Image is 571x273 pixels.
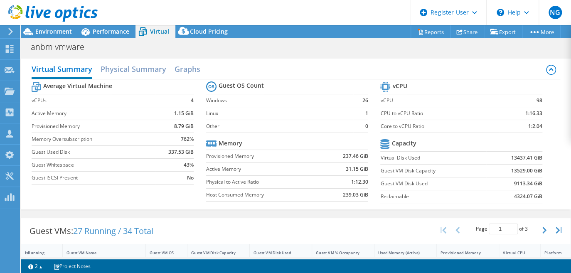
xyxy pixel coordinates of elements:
[365,109,368,118] b: 1
[497,9,504,16] svg: \n
[32,109,155,118] label: Active Memory
[345,165,368,173] b: 31.15 GiB
[514,192,542,201] b: 4324.07 GiB
[181,135,194,143] b: 762%
[503,250,527,256] div: Virtual CPU
[525,225,528,232] span: 3
[206,96,353,105] label: Windows
[380,154,486,162] label: Virtual Disk Used
[254,250,298,256] div: Guest VM Disk Used
[342,191,368,199] b: 239.03 GiB
[191,250,236,256] div: Guest VM Disk Capacity
[22,261,48,271] a: 2
[380,180,486,188] label: Guest VM Disk Used
[174,109,194,118] b: 1.15 GiB
[544,250,569,256] div: Platform
[43,82,112,90] b: Average Virtual Machine
[351,178,368,186] b: 1:12.30
[206,178,321,186] label: Physical to Active Ratio
[365,122,368,130] b: 0
[484,25,522,38] a: Export
[184,161,194,169] b: 43%
[511,154,542,162] b: 13437.41 GiB
[380,167,486,175] label: Guest VM Disk Capacity
[100,61,166,77] h2: Physical Summary
[522,25,561,38] a: More
[380,109,500,118] label: CPU to vCPU Ratio
[48,261,96,271] a: Project Notes
[219,139,242,148] b: Memory
[32,135,155,143] label: Memory Oversubscription
[219,81,264,90] b: Guest OS Count
[392,82,407,90] b: vCPU
[174,61,200,77] h2: Graphs
[191,96,194,105] b: 4
[525,109,542,118] b: 1:16.33
[316,250,360,256] div: Guest VM % Occupancy
[150,27,169,35] span: Virtual
[35,27,72,35] span: Environment
[411,25,450,38] a: Reports
[476,224,528,234] span: Page of
[441,250,485,256] div: Provisioned Memory
[168,148,194,156] b: 337.53 GiB
[25,250,49,256] div: IsRunning
[380,96,500,105] label: vCPU
[206,152,321,160] label: Provisioned Memory
[206,109,353,118] label: Linux
[150,250,173,256] div: Guest VM OS
[32,148,155,156] label: Guest Used Disk
[206,122,353,130] label: Other
[391,139,416,148] b: Capacity
[93,27,129,35] span: Performance
[32,61,92,79] h2: Virtual Summary
[190,27,228,35] span: Cloud Pricing
[206,165,321,173] label: Active Memory
[537,96,542,105] b: 98
[66,250,132,256] div: Guest VM Name
[342,152,368,160] b: 237.46 GiB
[32,96,155,105] label: vCPUs
[174,122,194,130] b: 8.79 GiB
[32,161,155,169] label: Guest Whitespace
[380,122,500,130] label: Core to vCPU Ratio
[450,25,484,38] a: Share
[489,224,518,234] input: jump to page
[380,192,486,201] label: Reclaimable
[511,167,542,175] b: 13529.00 GiB
[378,250,423,256] div: Used Memory (Active)
[362,96,368,105] b: 26
[73,225,153,236] span: 27 Running / 34 Total
[32,122,155,130] label: Provisioned Memory
[514,180,542,188] b: 9113.34 GiB
[549,6,562,19] span: NG
[32,174,155,182] label: Guest iSCSI Present
[528,122,542,130] b: 1:2.04
[187,174,194,182] b: No
[206,191,321,199] label: Host Consumed Memory
[21,218,162,244] div: Guest VMs:
[27,42,97,52] h1: anbm vmware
